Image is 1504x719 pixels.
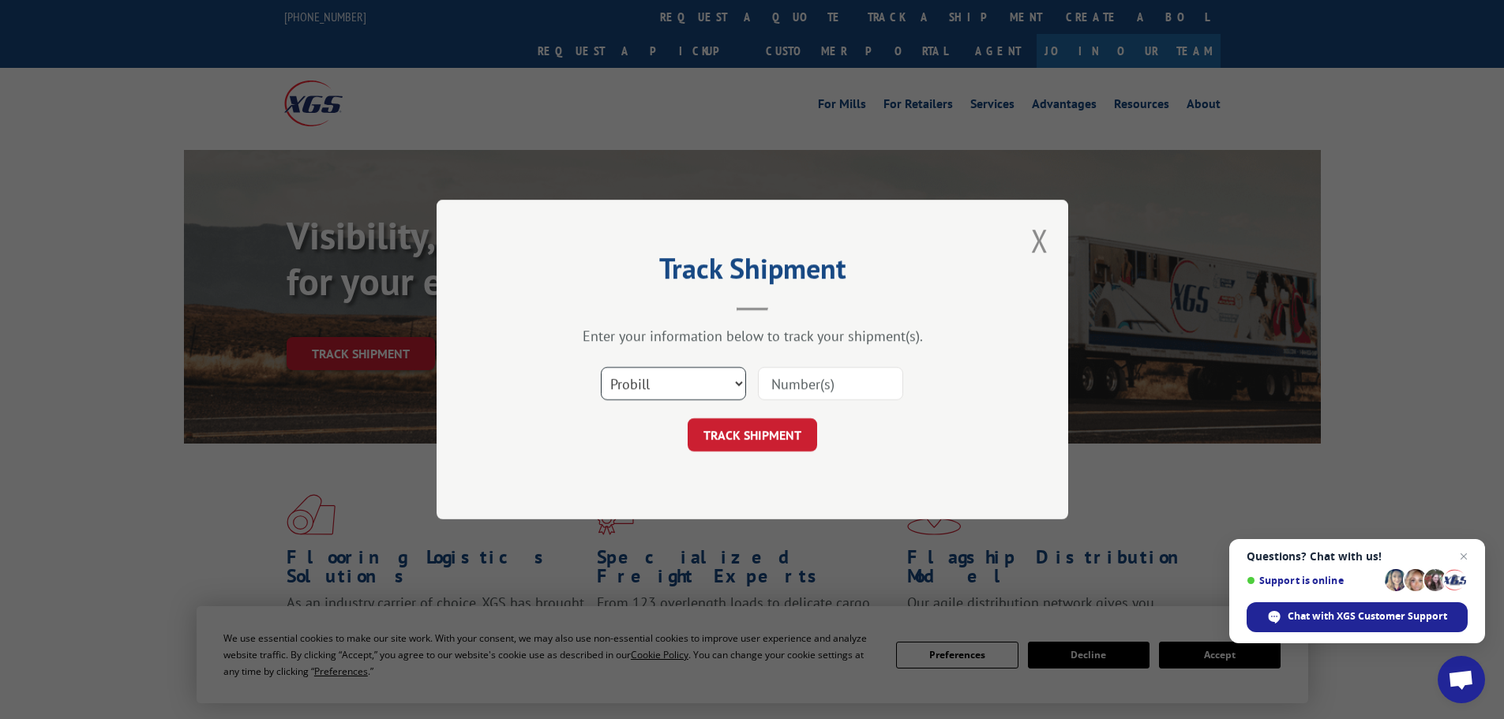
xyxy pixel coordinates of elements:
[1031,219,1048,261] button: Close modal
[516,257,989,287] h2: Track Shipment
[758,367,903,400] input: Number(s)
[1247,602,1468,632] span: Chat with XGS Customer Support
[516,327,989,345] div: Enter your information below to track your shipment(s).
[1438,656,1485,703] a: Open chat
[1247,550,1468,563] span: Questions? Chat with us!
[1247,575,1379,586] span: Support is online
[688,418,817,451] button: TRACK SHIPMENT
[1288,609,1447,624] span: Chat with XGS Customer Support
